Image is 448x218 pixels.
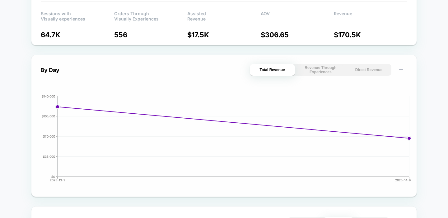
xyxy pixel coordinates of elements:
[261,11,334,20] p: AOV
[43,134,55,138] tspan: $70,000
[261,31,334,39] p: $ 306.65
[187,31,261,39] p: $ 17.5K
[114,31,188,39] p: 556
[298,64,343,76] button: Revenue Through Experiences
[41,11,114,20] p: Sessions with Visually experiences
[334,11,407,20] p: Revenue
[250,64,295,76] button: Total Revenue
[51,175,55,179] tspan: $0
[50,178,65,182] tspan: 2025-13-9
[42,94,55,98] tspan: $140,000
[41,31,114,39] p: 64.7K
[187,11,261,20] p: Assisted Revenue
[114,11,188,20] p: Orders Through Visually Experiences
[42,114,55,118] tspan: $105,000
[334,31,407,39] p: $ 170.5K
[43,155,55,158] tspan: $35,000
[346,64,391,76] button: Direct Revenue
[395,178,411,182] tspan: 2025-14-9
[40,67,59,73] div: By Day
